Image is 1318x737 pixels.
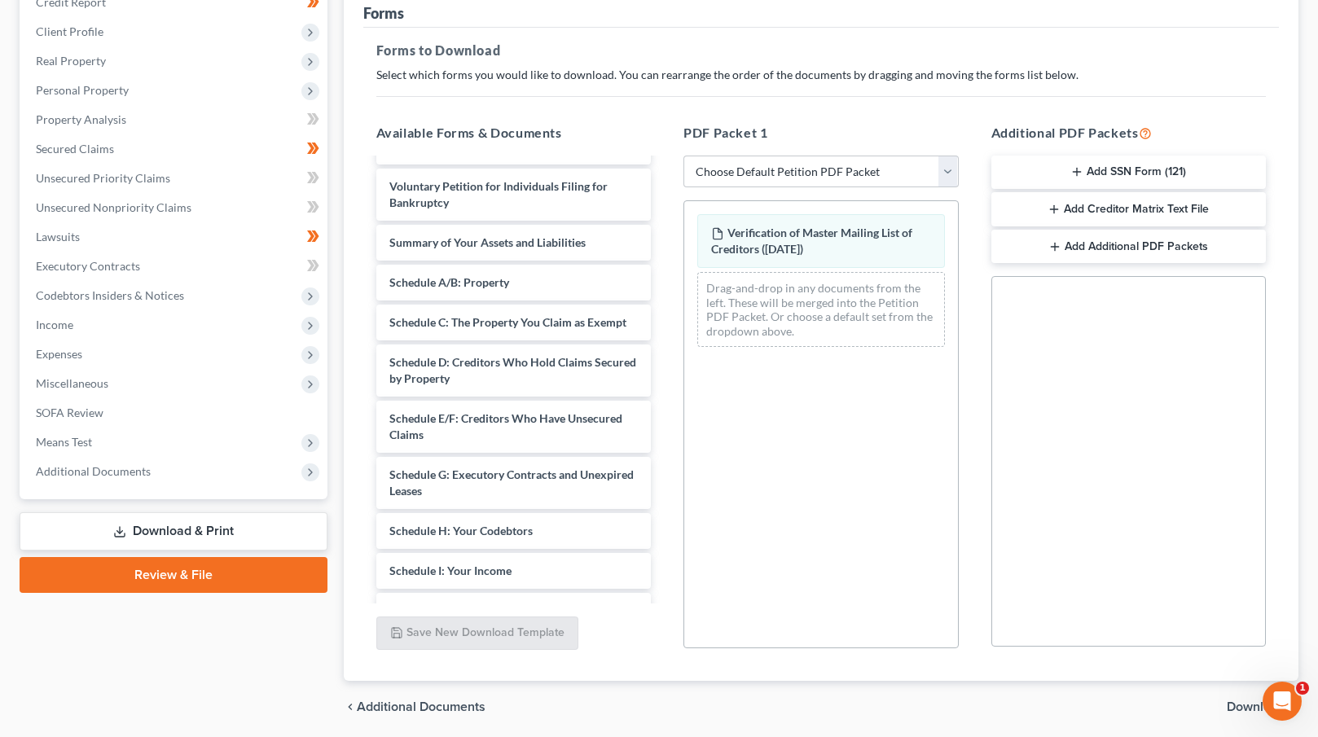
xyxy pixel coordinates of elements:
[36,142,114,156] span: Secured Claims
[389,467,634,498] span: Schedule G: Executory Contracts and Unexpired Leases
[36,200,191,214] span: Unsecured Nonpriority Claims
[991,156,1267,190] button: Add SSN Form (121)
[36,376,108,390] span: Miscellaneous
[36,406,103,419] span: SOFA Review
[376,67,1267,83] p: Select which forms you would like to download. You can rearrange the order of the documents by dr...
[23,193,327,222] a: Unsecured Nonpriority Claims
[20,512,327,551] a: Download & Print
[389,564,512,577] span: Schedule I: Your Income
[376,41,1267,60] h5: Forms to Download
[1227,700,1298,713] button: Download chevron_right
[23,252,327,281] a: Executory Contracts
[36,54,106,68] span: Real Property
[363,3,404,23] div: Forms
[344,700,485,713] a: chevron_left Additional Documents
[36,464,151,478] span: Additional Documents
[711,226,912,256] span: Verification of Master Mailing List of Creditors ([DATE])
[389,235,586,249] span: Summary of Your Assets and Liabilities
[36,112,126,126] span: Property Analysis
[357,700,485,713] span: Additional Documents
[23,134,327,164] a: Secured Claims
[991,192,1267,226] button: Add Creditor Matrix Text File
[36,171,170,185] span: Unsecured Priority Claims
[36,83,129,97] span: Personal Property
[389,524,533,537] span: Schedule H: Your Codebtors
[36,435,92,449] span: Means Test
[991,230,1267,264] button: Add Additional PDF Packets
[1296,682,1309,695] span: 1
[23,164,327,193] a: Unsecured Priority Claims
[1227,700,1285,713] span: Download
[389,355,636,385] span: Schedule D: Creditors Who Hold Claims Secured by Property
[36,259,140,273] span: Executory Contracts
[683,123,959,143] h5: PDF Packet 1
[389,179,608,209] span: Voluntary Petition for Individuals Filing for Bankruptcy
[991,123,1267,143] h5: Additional PDF Packets
[1263,682,1302,721] iframe: Intercom live chat
[36,230,80,243] span: Lawsuits
[23,105,327,134] a: Property Analysis
[389,275,509,289] span: Schedule A/B: Property
[389,315,626,329] span: Schedule C: The Property You Claim as Exempt
[20,557,327,593] a: Review & File
[36,347,82,361] span: Expenses
[697,272,945,347] div: Drag-and-drop in any documents from the left. These will be merged into the Petition PDF Packet. ...
[376,616,578,651] button: Save New Download Template
[36,288,184,302] span: Codebtors Insiders & Notices
[376,123,652,143] h5: Available Forms & Documents
[36,24,103,38] span: Client Profile
[389,411,622,441] span: Schedule E/F: Creditors Who Have Unsecured Claims
[36,318,73,331] span: Income
[344,700,357,713] i: chevron_left
[23,222,327,252] a: Lawsuits
[23,398,327,428] a: SOFA Review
